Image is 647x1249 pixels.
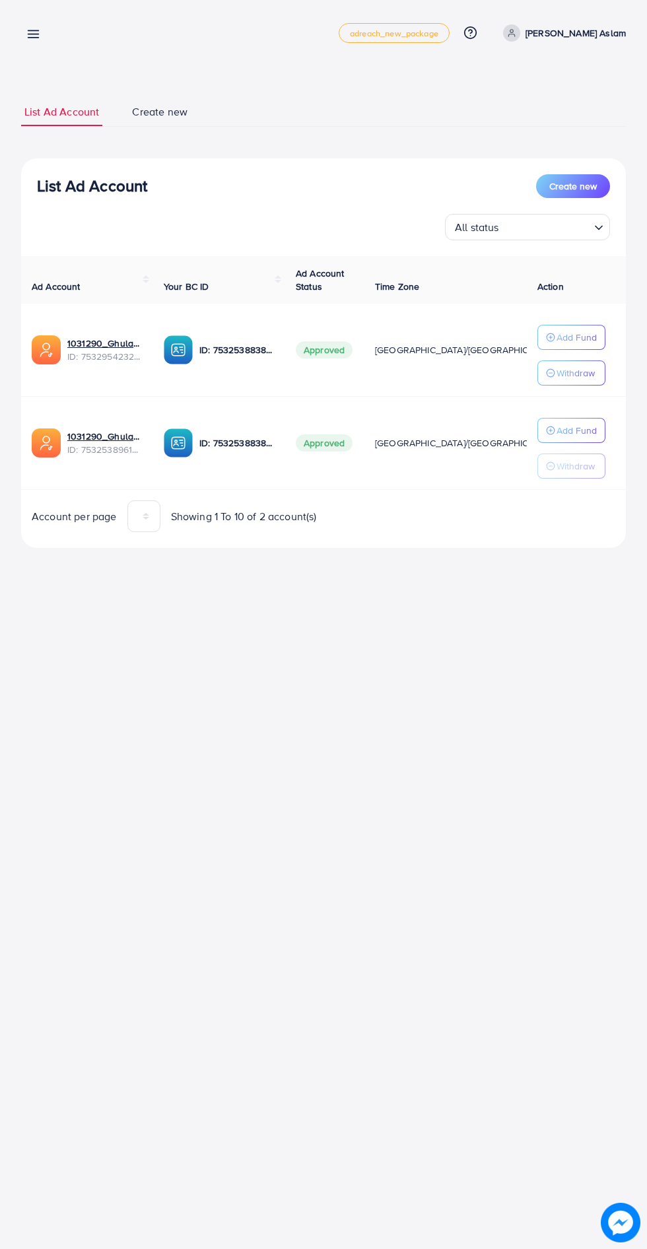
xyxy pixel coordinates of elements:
span: All status [452,218,502,237]
button: Add Fund [537,325,605,350]
span: Approved [296,341,353,358]
a: 1031290_Ghulam Rasool Aslam_1753805901568 [67,430,143,443]
span: Ad Account Status [296,267,345,293]
span: [GEOGRAPHIC_DATA]/[GEOGRAPHIC_DATA] [375,436,559,450]
p: ID: 7532538838637019152 [199,342,275,358]
p: ID: 7532538838637019152 [199,435,275,451]
img: ic-ads-acc.e4c84228.svg [32,335,61,364]
img: ic-ads-acc.e4c84228.svg [32,428,61,457]
span: Create new [549,180,597,193]
span: Showing 1 To 10 of 2 account(s) [171,509,317,524]
span: ID: 7532954232266326017 [67,350,143,363]
h3: List Ad Account [37,176,147,195]
span: List Ad Account [24,104,99,119]
input: Search for option [503,215,589,237]
span: Action [537,280,564,293]
button: Withdraw [537,454,605,479]
span: Approved [296,434,353,452]
span: Time Zone [375,280,419,293]
div: <span class='underline'>1031290_Ghulam Rasool Aslam_1753805901568</span></br>7532538961244635153 [67,430,143,457]
span: Account per page [32,509,117,524]
img: image [601,1203,640,1242]
div: Search for option [445,214,610,240]
img: ic-ba-acc.ded83a64.svg [164,428,193,457]
button: Withdraw [537,360,605,386]
span: Ad Account [32,280,81,293]
p: Add Fund [557,422,597,438]
button: Add Fund [537,418,605,443]
span: adreach_new_package [350,29,438,38]
div: <span class='underline'>1031290_Ghulam Rasool Aslam 2_1753902599199</span></br>7532954232266326017 [67,337,143,364]
a: adreach_new_package [339,23,450,43]
p: Add Fund [557,329,597,345]
span: Create new [132,104,187,119]
p: Withdraw [557,458,595,474]
span: Your BC ID [164,280,209,293]
span: [GEOGRAPHIC_DATA]/[GEOGRAPHIC_DATA] [375,343,559,356]
p: Withdraw [557,365,595,381]
a: 1031290_Ghulam Rasool Aslam 2_1753902599199 [67,337,143,350]
span: ID: 7532538961244635153 [67,443,143,456]
img: ic-ba-acc.ded83a64.svg [164,335,193,364]
button: Create new [536,174,610,198]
